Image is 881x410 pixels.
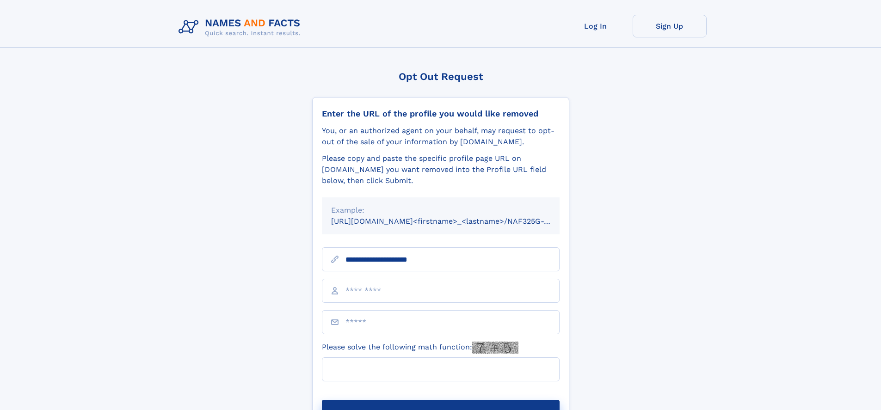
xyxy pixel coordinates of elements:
div: You, or an authorized agent on your behalf, may request to opt-out of the sale of your informatio... [322,125,560,147]
small: [URL][DOMAIN_NAME]<firstname>_<lastname>/NAF325G-xxxxxxxx [331,217,577,226]
a: Log In [559,15,633,37]
label: Please solve the following math function: [322,342,518,354]
img: Logo Names and Facts [175,15,308,40]
div: Opt Out Request [312,71,569,82]
div: Example: [331,205,550,216]
div: Enter the URL of the profile you would like removed [322,109,560,119]
div: Please copy and paste the specific profile page URL on [DOMAIN_NAME] you want removed into the Pr... [322,153,560,186]
a: Sign Up [633,15,707,37]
